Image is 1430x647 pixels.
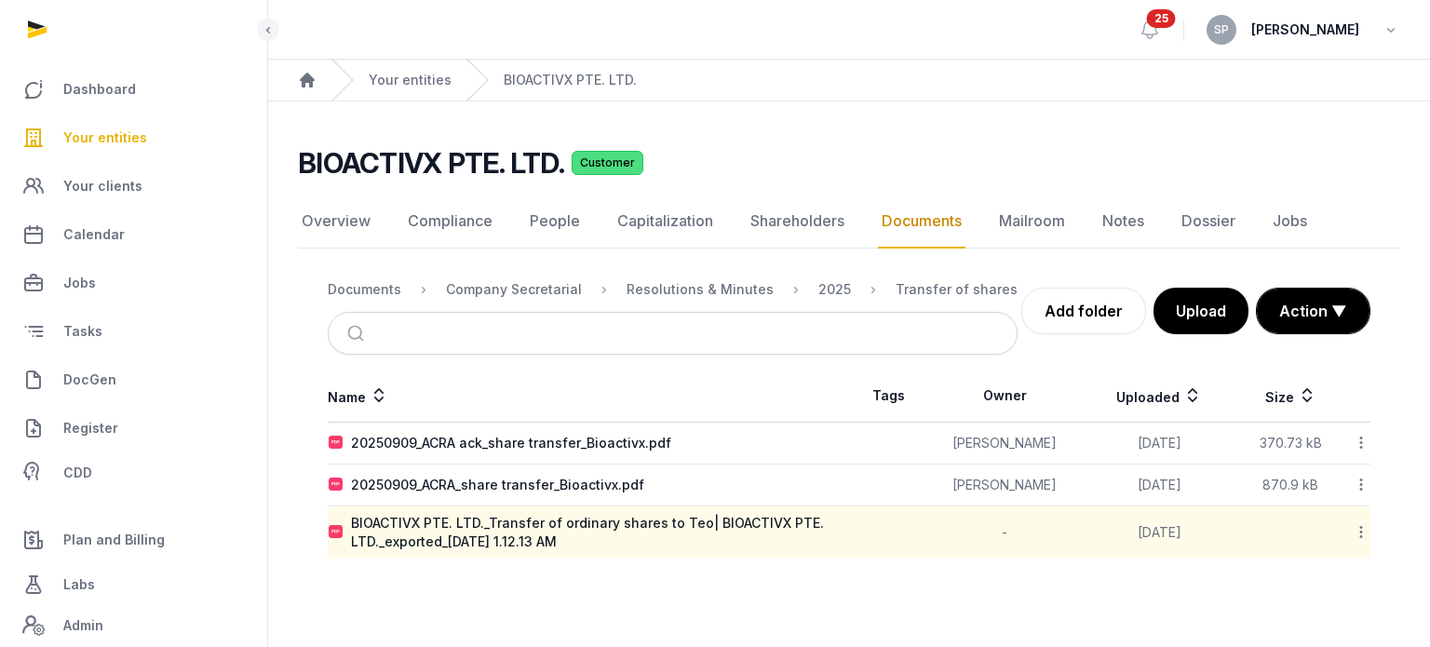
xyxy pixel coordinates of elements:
div: 20250909_ACRA ack_share transfer_Bioactivx.pdf [351,434,671,452]
nav: Breadcrumb [268,60,1430,101]
span: SP [1214,24,1229,35]
td: 870.9 kB [1237,465,1343,506]
a: Tasks [15,309,252,354]
th: Uploaded [1082,370,1237,423]
img: pdf.svg [329,478,344,492]
button: Submit [336,313,380,354]
td: [PERSON_NAME] [928,423,1082,465]
nav: Tabs [298,195,1400,249]
div: BIOACTIVX PTE. LTD._Transfer of ordinary shares to Teo| BIOACTIVX PTE. LTD._exported_[DATE] 1.12.... [351,514,848,551]
a: Your entities [15,115,252,160]
div: Company Secretarial [446,280,582,299]
th: Tags [849,370,928,423]
a: Compliance [404,195,496,249]
span: [PERSON_NAME] [1251,19,1359,41]
span: DocGen [63,369,116,391]
div: Documents [328,280,401,299]
div: 2025 [818,280,851,299]
th: Owner [928,370,1082,423]
span: [DATE] [1138,477,1181,492]
th: Name [328,370,849,423]
span: Dashboard [63,78,136,101]
span: Admin [63,614,103,637]
a: Your entities [369,71,452,89]
img: pdf.svg [329,525,344,540]
span: Labs [63,573,95,596]
span: 25 [1147,9,1176,28]
h2: BIOACTIVX PTE. LTD. [298,146,564,180]
th: Size [1237,370,1343,423]
a: BIOACTIVX PTE. LTD. [504,71,637,89]
a: Calendar [15,212,252,257]
span: Your entities [63,127,147,149]
a: Admin [15,607,252,644]
div: 20250909_ACRA_share transfer_Bioactivx.pdf [351,476,644,494]
img: pdf.svg [329,436,344,451]
a: Shareholders [747,195,848,249]
span: [DATE] [1138,435,1181,451]
span: Jobs [63,272,96,294]
span: Register [63,417,118,439]
a: Your clients [15,164,252,209]
span: [DATE] [1138,524,1181,540]
button: Upload [1153,288,1248,334]
a: Register [15,406,252,451]
span: Plan and Billing [63,529,165,551]
button: SP [1207,15,1236,45]
span: Calendar [63,223,125,246]
span: Customer [572,151,643,175]
a: DocGen [15,357,252,402]
span: CDD [63,462,92,484]
a: Overview [298,195,374,249]
a: Mailroom [995,195,1069,249]
a: Add folder [1021,288,1146,334]
a: Labs [15,562,252,607]
a: Documents [878,195,965,249]
a: Notes [1099,195,1148,249]
td: - [928,506,1082,559]
td: 370.73 kB [1237,423,1343,465]
a: People [526,195,584,249]
a: Dashboard [15,67,252,112]
nav: Breadcrumb [328,267,1018,312]
span: Your clients [63,175,142,197]
span: Tasks [63,320,102,343]
a: Jobs [1269,195,1311,249]
a: Dossier [1178,195,1239,249]
a: Capitalization [614,195,717,249]
a: Plan and Billing [15,518,252,562]
div: Resolutions & Minutes [627,280,774,299]
td: [PERSON_NAME] [928,465,1082,506]
button: Action ▼ [1257,289,1369,333]
a: Jobs [15,261,252,305]
a: CDD [15,454,252,492]
div: Transfer of shares [896,280,1018,299]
